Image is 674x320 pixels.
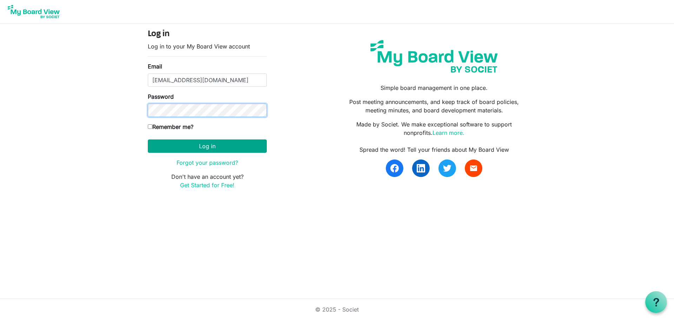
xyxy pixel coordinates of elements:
input: Remember me? [148,124,152,129]
img: facebook.svg [390,164,399,172]
p: Log in to your My Board View account [148,42,267,51]
label: Remember me? [148,123,193,131]
a: Get Started for Free! [180,182,234,189]
img: linkedin.svg [417,164,425,172]
label: Password [148,92,174,101]
a: Forgot your password? [177,159,238,166]
p: Don't have an account yet? [148,172,267,189]
div: Spread the word! Tell your friends about My Board View [342,145,526,154]
img: My Board View Logo [6,3,62,20]
img: twitter.svg [443,164,451,172]
a: © 2025 - Societ [315,306,359,313]
p: Simple board management in one place. [342,84,526,92]
img: my-board-view-societ.svg [365,35,503,78]
p: Post meeting announcements, and keep track of board policies, meeting minutes, and board developm... [342,98,526,115]
span: email [469,164,478,172]
button: Log in [148,139,267,153]
a: Learn more. [432,129,464,136]
label: Email [148,62,162,71]
a: email [465,159,482,177]
h4: Log in [148,29,267,39]
keeper-lock: Open Keeper Popup [254,106,263,115]
p: Made by Societ. We make exceptional software to support nonprofits. [342,120,526,137]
